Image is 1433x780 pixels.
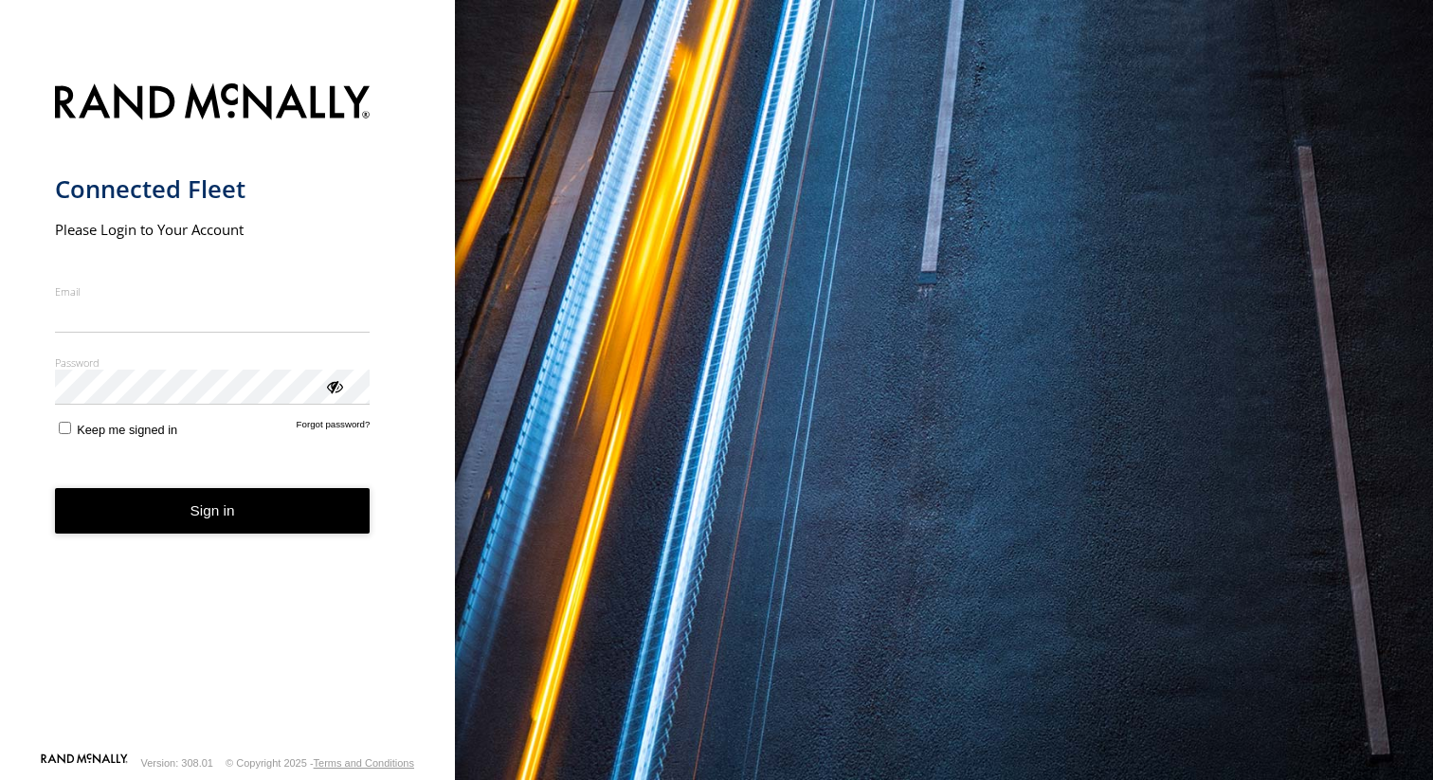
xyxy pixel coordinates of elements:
div: Version: 308.01 [141,757,213,769]
button: Sign in [55,488,371,535]
span: Keep me signed in [77,423,177,437]
input: Keep me signed in [59,422,71,434]
a: Forgot password? [297,419,371,437]
a: Visit our Website [41,753,128,772]
form: main [55,72,401,752]
img: Rand McNally [55,80,371,128]
h1: Connected Fleet [55,173,371,205]
label: Password [55,355,371,370]
h2: Please Login to Your Account [55,220,371,239]
a: Terms and Conditions [314,757,414,769]
div: ViewPassword [324,376,343,395]
div: © Copyright 2025 - [226,757,414,769]
label: Email [55,284,371,299]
